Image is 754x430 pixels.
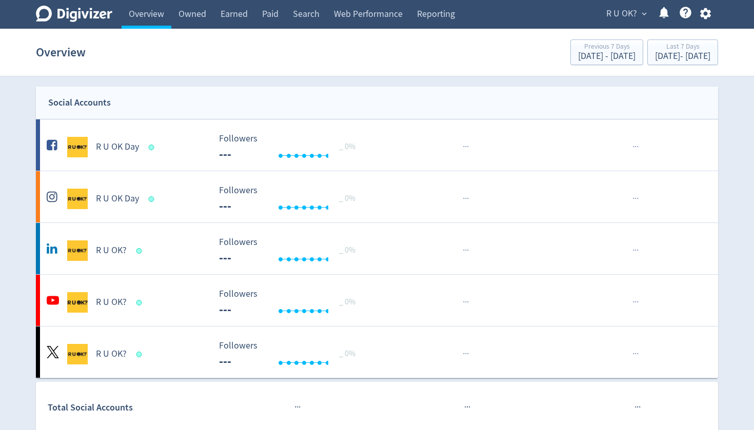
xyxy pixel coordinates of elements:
span: · [463,192,465,205]
svg: Followers --- [214,237,368,264]
span: · [465,192,467,205]
span: · [632,347,634,360]
span: expand_more [640,9,649,18]
span: · [632,192,634,205]
span: · [463,347,465,360]
span: · [634,192,637,205]
img: R U OK? undefined [67,292,88,313]
span: · [468,401,470,414]
img: R U OK Day undefined [67,137,88,157]
div: Last 7 Days [655,43,710,52]
span: _ 0% [339,193,355,203]
a: R U OK Day undefinedR U OK Day Followers --- Followers --- _ 0%······ [36,171,718,222]
a: R U OK? undefinedR U OK? Followers --- Followers --- _ 0%······ [36,326,718,378]
span: · [632,244,634,257]
a: R U OK? undefinedR U OK? Followers --- Followers --- _ 0%······ [36,275,718,326]
span: · [465,296,467,309]
span: · [467,192,469,205]
span: Data last synced: 12 Sep 2025, 2:02am (AEST) [136,248,145,254]
h5: R U OK? [96,348,127,360]
div: [DATE] - [DATE] [578,52,636,61]
a: R U OK Day undefinedR U OK Day Followers --- Followers --- _ 0%······ [36,119,718,171]
span: _ 0% [339,245,355,255]
button: Last 7 Days[DATE]- [DATE] [647,39,718,65]
svg: Followers --- [214,186,368,213]
svg: Followers --- [214,341,368,368]
span: · [463,244,465,257]
span: · [632,140,634,153]
span: · [634,401,637,414]
span: · [637,140,639,153]
img: R U OK? undefined [67,344,88,364]
span: · [637,347,639,360]
span: · [299,401,301,414]
div: Total Social Accounts [48,400,211,415]
span: Data last synced: 12 Sep 2025, 6:01am (AEST) [149,196,157,202]
h5: R U OK Day [96,141,139,153]
svg: Followers --- [214,134,368,161]
button: Previous 7 Days[DATE] - [DATE] [570,39,643,65]
h5: R U OK? [96,296,127,309]
button: R U OK? [603,6,649,22]
span: · [463,296,465,309]
span: · [634,140,637,153]
span: · [463,140,465,153]
h5: R U OK Day [96,193,139,205]
span: Data last synced: 12 Sep 2025, 6:01am (AEST) [136,300,145,305]
span: Data last synced: 12 Sep 2025, 5:02am (AEST) [136,352,145,357]
span: · [637,296,639,309]
span: · [639,401,641,414]
span: _ 0% [339,141,355,152]
span: _ 0% [339,297,355,307]
svg: Followers --- [214,289,368,316]
span: · [632,296,634,309]
span: · [637,401,639,414]
span: · [634,244,637,257]
span: · [465,347,467,360]
span: · [637,244,639,257]
span: · [294,401,296,414]
span: · [466,401,468,414]
h1: Overview [36,36,86,69]
div: Social Accounts [48,95,111,110]
a: R U OK? undefinedR U OK? Followers --- Followers --- _ 0%······ [36,223,718,274]
span: · [465,244,467,257]
span: · [465,140,467,153]
span: · [467,347,469,360]
div: [DATE] - [DATE] [655,52,710,61]
span: · [634,347,637,360]
span: · [634,296,637,309]
span: · [296,401,299,414]
img: R U OK Day undefined [67,189,88,209]
div: Previous 7 Days [578,43,636,52]
h5: R U OK? [96,244,127,257]
span: _ 0% [339,349,355,359]
span: · [467,296,469,309]
span: · [467,244,469,257]
span: · [467,140,469,153]
span: Data last synced: 12 Sep 2025, 4:01am (AEST) [149,145,157,150]
span: · [637,192,639,205]
span: R U OK? [606,6,637,22]
img: R U OK? undefined [67,240,88,261]
span: · [464,401,466,414]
